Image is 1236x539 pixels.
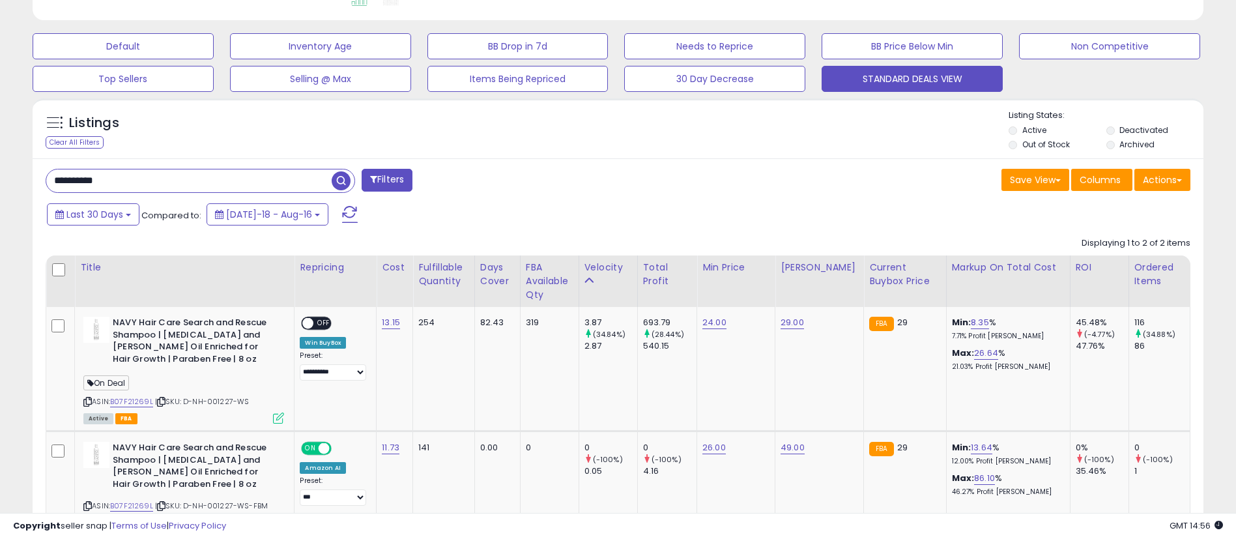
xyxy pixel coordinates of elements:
div: Preset: [300,351,366,381]
b: NAVY Hair Care Search and Rescue Shampoo | [MEDICAL_DATA] and [PERSON_NAME] Oil Enriched for Hair... [113,317,271,368]
button: Filters [362,169,412,192]
div: 3.87 [584,317,637,328]
strong: Copyright [13,519,61,532]
button: Items Being Repriced [427,66,609,92]
div: [PERSON_NAME] [781,261,858,274]
span: 29 [897,316,908,328]
div: Amazon AI [300,462,345,474]
span: On Deal [83,375,129,390]
a: 26.00 [702,441,726,454]
b: Min: [952,441,971,454]
small: (-100%) [1084,454,1114,465]
div: 0.05 [584,465,637,477]
div: Clear All Filters [46,136,104,149]
div: Title [80,261,289,274]
span: 29 [897,441,908,454]
div: 82.43 [480,317,510,328]
a: 29.00 [781,316,804,329]
div: ASIN: [83,317,284,422]
button: Selling @ Max [230,66,411,92]
button: Inventory Age [230,33,411,59]
a: B07F21269L [110,396,153,407]
div: Fulfillable Quantity [418,261,469,288]
div: 47.76% [1076,340,1128,352]
small: (-100%) [593,454,623,465]
div: 0 [584,442,637,454]
div: Ordered Items [1134,261,1185,288]
div: 35.46% [1076,465,1128,477]
small: (-100%) [1143,454,1173,465]
div: 0 [526,442,569,454]
div: Total Profit [643,261,691,288]
div: Min Price [702,261,769,274]
div: 141 [418,442,465,454]
button: Default [33,33,214,59]
button: Columns [1071,169,1132,191]
div: Repricing [300,261,371,274]
small: FBA [869,442,893,456]
button: BB Drop in 7d [427,33,609,59]
button: Last 30 Days [47,203,139,226]
span: OFF [314,318,335,329]
span: FBA [115,413,137,424]
p: 21.03% Profit [PERSON_NAME] [952,362,1060,371]
span: ON [303,443,319,454]
a: 13.15 [382,316,400,329]
div: % [952,317,1060,341]
a: 13.64 [971,441,992,454]
th: The percentage added to the cost of goods (COGS) that forms the calculator for Min & Max prices. [946,255,1070,307]
b: Max: [952,472,975,484]
p: 7.71% Profit [PERSON_NAME] [952,332,1060,341]
a: 11.73 [382,441,399,454]
a: 24.00 [702,316,726,329]
div: 540.15 [643,340,697,352]
a: Terms of Use [111,519,167,532]
small: (34.84%) [593,329,625,340]
div: 693.79 [643,317,697,328]
a: 26.64 [974,347,998,360]
a: 8.35 [971,316,989,329]
div: % [952,347,1060,371]
small: (-100%) [652,454,682,465]
div: ROI [1076,261,1123,274]
div: 254 [418,317,465,328]
img: 31ivshu7p3L._SL40_.jpg [83,317,109,343]
button: Top Sellers [33,66,214,92]
div: 0 [643,442,697,454]
button: STANDARD DEALS VIEW [822,66,1003,92]
div: 0% [1076,442,1128,454]
button: Save View [1001,169,1069,191]
div: 0.00 [480,442,510,454]
div: 0 [1134,442,1190,454]
small: (28.44%) [652,329,684,340]
div: 319 [526,317,569,328]
button: [DATE]-18 - Aug-16 [207,203,328,226]
div: % [952,473,1060,497]
div: Preset: [300,476,366,506]
span: 2025-09-16 14:56 GMT [1170,519,1223,532]
div: Current Buybox Price [869,261,940,288]
div: 2.87 [584,340,637,352]
p: 46.27% Profit [PERSON_NAME] [952,488,1060,497]
div: 116 [1134,317,1190,328]
button: 30 Day Decrease [624,66,805,92]
a: 86.10 [974,472,995,485]
label: Deactivated [1119,124,1168,136]
div: Displaying 1 to 2 of 2 items [1082,237,1190,250]
span: [DATE]-18 - Aug-16 [226,208,312,221]
span: | SKU: D-NH-001227-WS [155,396,250,407]
div: 4.16 [643,465,697,477]
div: 45.48% [1076,317,1128,328]
p: Listing States: [1009,109,1203,122]
a: 49.00 [781,441,805,454]
div: % [952,442,1060,466]
div: seller snap | | [13,520,226,532]
small: (34.88%) [1143,329,1175,340]
div: 1 [1134,465,1190,477]
h5: Listings [69,114,119,132]
div: FBA Available Qty [526,261,573,302]
div: Win BuyBox [300,337,346,349]
b: Min: [952,316,971,328]
label: Archived [1119,139,1155,150]
span: OFF [330,443,351,454]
